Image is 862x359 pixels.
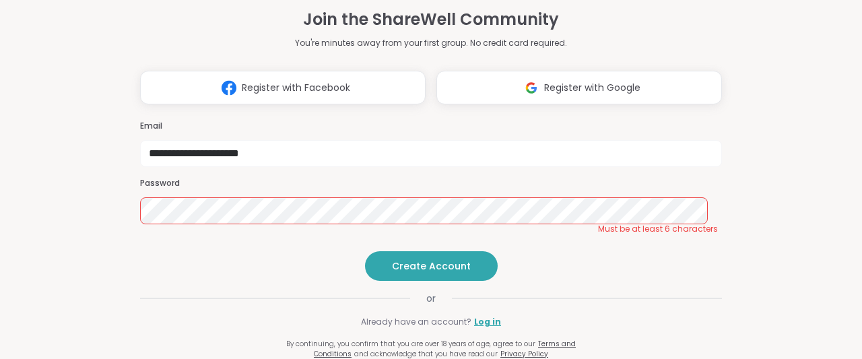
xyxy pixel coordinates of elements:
p: You're minutes away from your first group. No credit card required. [295,37,567,49]
button: Register with Google [436,71,722,104]
span: By continuing, you confirm that you are over 18 years of age, agree to our [286,339,535,349]
h3: Password [140,178,722,189]
img: ShareWell Logomark [216,75,242,100]
a: Terms and Conditions [314,339,576,359]
button: Register with Facebook [140,71,426,104]
span: Already have an account? [361,316,471,328]
a: Privacy Policy [500,349,548,359]
button: Create Account [365,251,498,281]
h3: Email [140,121,722,132]
span: Create Account [392,259,471,273]
span: Register with Google [544,81,640,95]
img: ShareWell Logomark [519,75,544,100]
h1: Join the ShareWell Community [303,7,559,32]
span: or [410,292,452,305]
span: and acknowledge that you have read our [354,349,498,359]
a: Log in [474,316,501,328]
span: Must be at least 6 characters [598,224,718,234]
span: Register with Facebook [242,81,350,95]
